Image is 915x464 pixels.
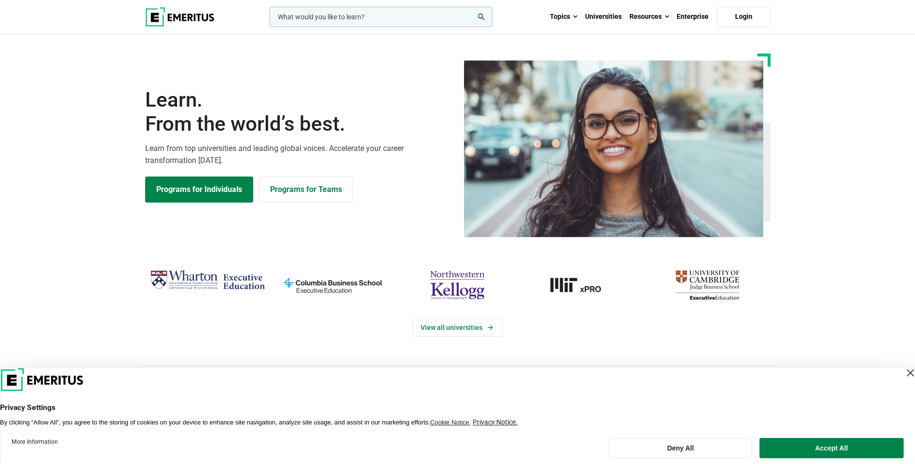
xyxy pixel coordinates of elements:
[259,177,353,203] a: Explore for Business
[270,7,492,27] input: woocommerce-product-search-field-0
[412,318,503,337] a: View Universities
[464,60,764,237] img: Learn from the world's best
[145,177,253,203] a: Explore Programs
[145,112,452,136] span: From the world’s best.
[400,266,515,304] img: northwestern-kellogg
[717,7,770,27] a: Login
[275,266,390,304] img: columbia-business-school
[525,266,640,304] img: MIT xPRO
[145,142,452,167] p: Learn from top universities and leading global voices. Accelerate your career transformation [DATE].
[145,88,452,136] h1: Learn.
[525,266,640,304] a: MIT-xPRO
[150,266,265,295] img: Wharton Executive Education
[650,266,765,304] img: cambridge-judge-business-school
